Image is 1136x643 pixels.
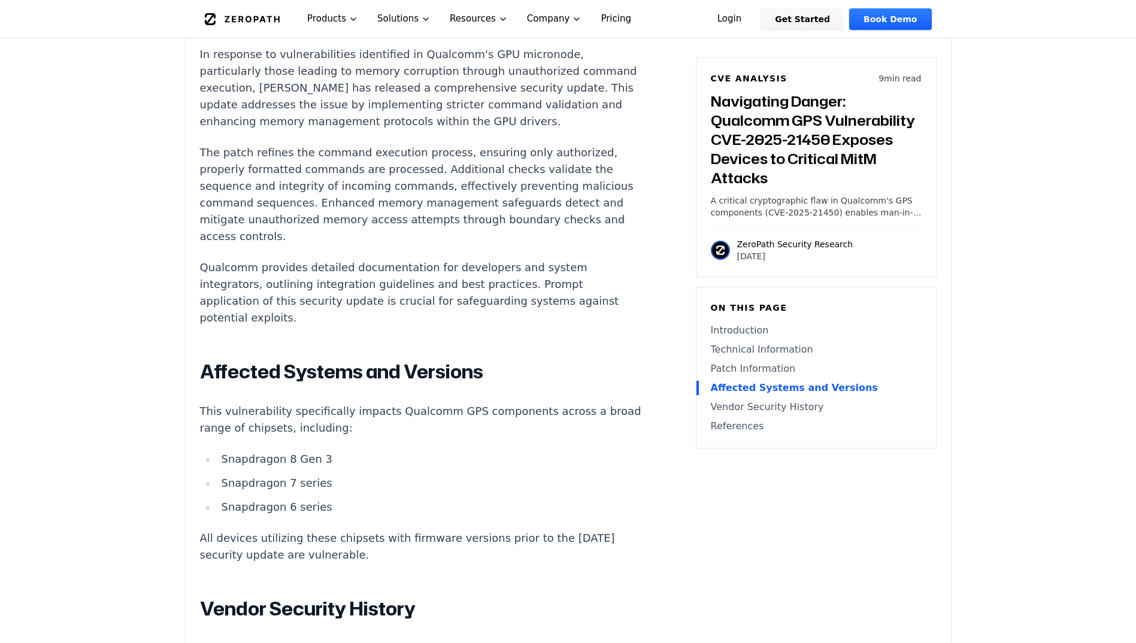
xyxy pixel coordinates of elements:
[200,46,646,130] p: In response to vulnerabilities identified in Qualcomm's GPU micronode, particularly those leading...
[711,419,922,433] a: References
[711,342,922,357] a: Technical Information
[200,597,646,621] h2: Vendor Security History
[711,72,787,84] h6: CVE Analysis
[849,8,931,30] a: Book Demo
[878,72,921,84] p: 9 min read
[200,259,646,326] p: Qualcomm provides detailed documentation for developers and system integrators, outlining integra...
[711,362,922,376] a: Patch Information
[200,403,646,436] p: This vulnerability specifically impacts Qualcomm GPS components across a broad range of chipsets,...
[737,238,853,250] p: ZeroPath Security Research
[703,8,756,30] a: Login
[200,144,646,245] p: The patch refines the command execution process, ensuring only authorized, properly formatted com...
[200,360,646,384] h2: Affected Systems and Versions
[711,195,922,219] p: A critical cryptographic flaw in Qualcomm's GPS components (CVE-2025-21450) enables man-in-the-mi...
[711,400,922,414] a: Vendor Security History
[711,241,730,260] img: ZeroPath Security Research
[217,451,646,468] li: Snapdragon 8 Gen 3
[737,250,853,262] p: [DATE]
[711,323,922,338] a: Introduction
[200,530,646,563] p: All devices utilizing these chipsets with firmware versions prior to the [DATE] security update a...
[711,302,922,314] h6: On this page
[761,8,844,30] a: Get Started
[217,499,646,515] li: Snapdragon 6 series
[711,381,922,395] a: Affected Systems and Versions
[711,92,922,187] h3: Navigating Danger: Qualcomm GPS Vulnerability CVE-2025-21450 Exposes Devices to Critical MitM Att...
[217,475,646,492] li: Snapdragon 7 series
